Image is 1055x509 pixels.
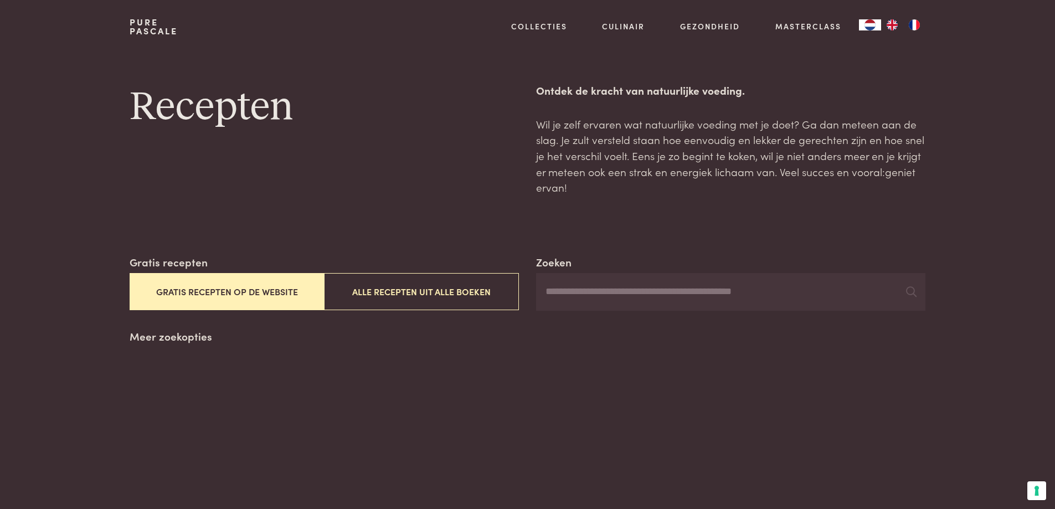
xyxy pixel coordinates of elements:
aside: Language selected: Nederlands [859,19,925,30]
button: Uw voorkeuren voor toestemming voor trackingtechnologieën [1027,481,1046,500]
a: FR [903,19,925,30]
ul: Language list [881,19,925,30]
a: Collecties [511,20,567,32]
button: Gratis recepten op de website [130,273,324,310]
div: Language [859,19,881,30]
strong: Ontdek de kracht van natuurlijke voeding. [536,83,745,97]
a: Culinair [602,20,645,32]
label: Gratis recepten [130,254,208,270]
a: EN [881,19,903,30]
button: Alle recepten uit alle boeken [324,273,518,310]
h1: Recepten [130,83,518,132]
p: Wil je zelf ervaren wat natuurlijke voeding met je doet? Ga dan meteen aan de slag. Je zult verst... [536,116,925,196]
a: Masterclass [775,20,841,32]
a: PurePascale [130,18,178,35]
a: NL [859,19,881,30]
a: Gezondheid [680,20,740,32]
label: Zoeken [536,254,572,270]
